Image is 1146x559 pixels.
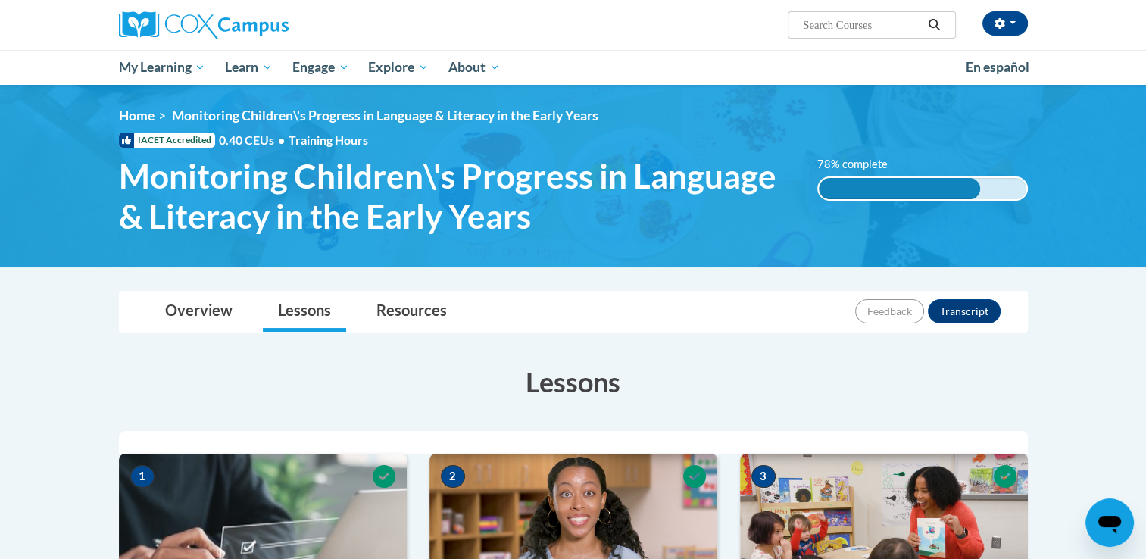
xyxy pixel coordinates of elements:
[819,178,980,199] div: 78% complete
[361,292,462,332] a: Resources
[982,11,1028,36] button: Account Settings
[751,465,776,488] span: 3
[109,50,216,85] a: My Learning
[225,58,273,77] span: Learn
[1085,498,1134,547] iframe: Button to launch messaging window
[172,108,598,123] span: Monitoring Children\'s Progress in Language & Literacy in the Early Years
[448,58,500,77] span: About
[219,132,289,148] span: 0.40 CEUs
[150,292,248,332] a: Overview
[966,59,1029,75] span: En español
[368,58,429,77] span: Explore
[119,108,155,123] a: Home
[263,292,346,332] a: Lessons
[441,465,465,488] span: 2
[278,133,285,147] span: •
[283,50,359,85] a: Engage
[119,363,1028,401] h3: Lessons
[358,50,439,85] a: Explore
[817,156,904,173] label: 78% complete
[956,52,1039,83] a: En español
[923,16,945,34] button: Search
[801,16,923,34] input: Search Courses
[928,299,1001,323] button: Transcript
[292,58,349,77] span: Engage
[119,156,795,236] span: Monitoring Children\'s Progress in Language & Literacy in the Early Years
[855,299,924,323] button: Feedback
[439,50,510,85] a: About
[119,133,215,148] span: IACET Accredited
[215,50,283,85] a: Learn
[130,465,155,488] span: 1
[119,11,407,39] a: Cox Campus
[119,11,289,39] img: Cox Campus
[289,133,368,147] span: Training Hours
[118,58,205,77] span: My Learning
[96,50,1051,85] div: Main menu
